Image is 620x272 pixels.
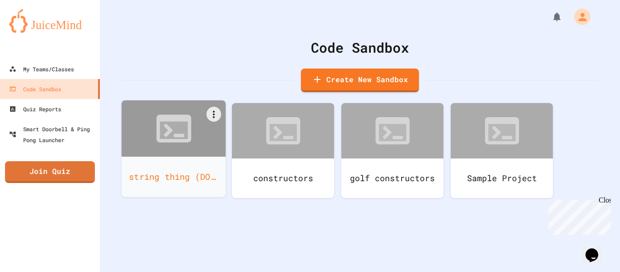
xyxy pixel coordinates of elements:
[4,4,63,58] div: Chat with us now!Close
[535,9,565,25] div: My Notifications
[5,161,95,183] a: Join Quiz
[122,157,226,197] div: string thing (DO NOT DELETE)
[451,158,553,198] div: Sample Project
[582,236,611,263] iframe: chat widget
[301,69,419,92] a: Create New Sandbox
[9,124,96,145] div: Smart Doorbell & Ping Pong Launcher
[122,100,226,197] a: string thing (DO NOT DELETE)
[123,37,597,58] div: Code Sandbox
[451,103,553,198] a: Sample Project
[565,6,593,27] div: My Account
[341,158,443,198] div: golf constructors
[9,64,74,74] div: My Teams/Classes
[9,84,61,94] div: Code Sandbox
[9,104,61,114] div: Quiz Reports
[545,196,611,235] iframe: chat widget
[9,9,91,33] img: logo-orange.svg
[232,158,334,198] div: constructors
[232,103,334,198] a: constructors
[341,103,443,198] a: golf constructors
